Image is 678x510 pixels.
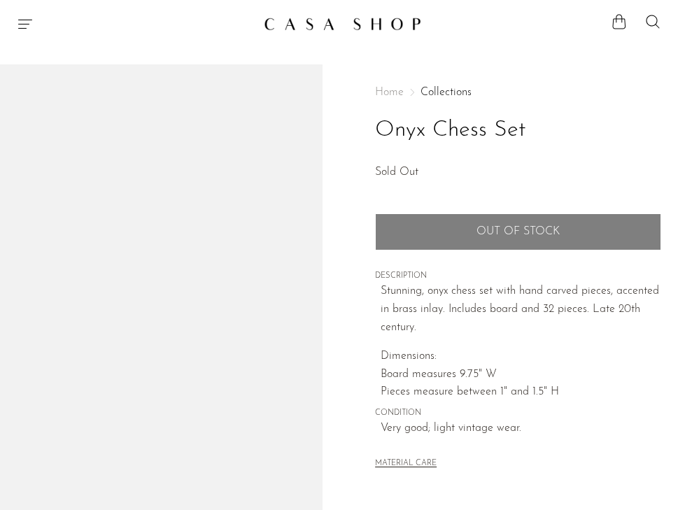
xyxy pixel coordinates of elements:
span: Sold Out [375,167,418,178]
button: Menu [17,15,34,32]
nav: Breadcrumbs [375,87,661,98]
span: Out of stock [476,225,560,239]
span: Very good; light vintage wear. [381,420,661,438]
a: Collections [421,87,472,98]
button: MATERIAL CARE [375,459,437,469]
p: Dimensions: Board measures 9.75" W Pieces measure between 1" and 1.5" H [381,348,661,402]
h1: Onyx Chess Set [375,113,661,148]
span: Home [375,87,404,98]
p: Stunning, onyx chess set with hand carved pieces, accented in brass inlay. Includes board and 32 ... [381,283,661,337]
button: Add to cart [375,213,661,250]
span: DESCRIPTION [375,270,661,283]
span: CONDITION [375,407,661,420]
